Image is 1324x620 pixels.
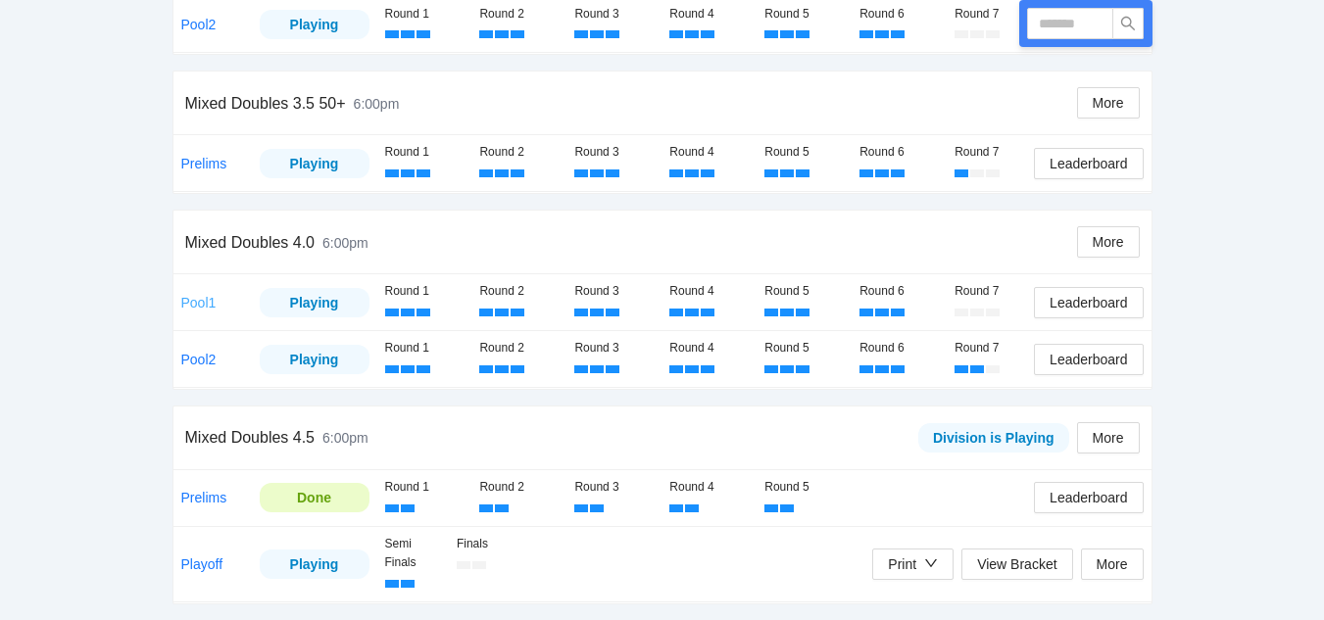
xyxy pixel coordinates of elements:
[1034,287,1143,318] button: Leaderboard
[385,282,465,301] div: Round 1
[764,339,844,358] div: Round 5
[574,478,654,497] div: Round 3
[274,14,355,35] div: Playing
[574,339,654,358] div: Round 3
[933,427,1054,449] div: Division is Playing
[185,95,346,112] span: Mixed Doubles 3.5 50+
[1077,87,1140,119] button: More
[457,535,513,553] div: Finals
[859,143,939,162] div: Round 6
[1050,292,1127,313] span: Leaderboard
[669,143,749,162] div: Round 4
[274,487,355,508] div: Done
[1050,349,1127,370] span: Leaderboard
[181,352,217,367] a: Pool2
[479,478,559,497] div: Round 2
[1081,548,1144,580] button: More
[1050,153,1127,174] span: Leaderboard
[888,553,916,575] div: Print
[961,548,1072,580] button: View Bracket
[385,143,465,162] div: Round 1
[181,295,217,310] a: Pool1
[1077,226,1140,258] button: More
[1112,8,1144,39] button: search
[322,235,368,251] span: 6:00pm
[669,5,749,24] div: Round 4
[1093,92,1124,114] span: More
[764,143,844,162] div: Round 5
[479,5,559,24] div: Round 2
[181,490,227,505] a: Prelims
[872,548,954,580] button: Print
[322,430,368,446] span: 6:00pm
[274,292,355,313] div: Playing
[955,5,1034,24] div: Round 7
[385,535,441,572] div: Semi Finals
[574,5,654,24] div: Round 3
[185,429,316,446] span: Mixed Doubles 4.5
[385,5,465,24] div: Round 1
[274,349,355,370] div: Playing
[1093,427,1124,449] span: More
[955,282,1034,301] div: Round 7
[274,153,355,174] div: Playing
[574,143,654,162] div: Round 3
[574,282,654,301] div: Round 3
[479,282,559,301] div: Round 2
[1050,487,1127,508] span: Leaderboard
[859,5,939,24] div: Round 6
[274,553,355,575] div: Playing
[669,282,749,301] div: Round 4
[1097,553,1128,575] span: More
[479,339,559,358] div: Round 2
[924,556,938,570] span: down
[1034,344,1143,375] button: Leaderboard
[385,339,465,358] div: Round 1
[1034,482,1143,513] button: Leaderboard
[955,339,1034,358] div: Round 7
[181,556,223,572] a: Playoff
[181,17,217,32] a: Pool2
[1077,422,1140,453] button: More
[764,478,844,497] div: Round 5
[859,339,939,358] div: Round 6
[354,96,400,112] span: 6:00pm
[385,478,465,497] div: Round 1
[764,5,844,24] div: Round 5
[859,282,939,301] div: Round 6
[955,143,1034,162] div: Round 7
[479,143,559,162] div: Round 2
[185,234,316,251] span: Mixed Doubles 4.0
[977,553,1056,575] span: View Bracket
[1093,231,1124,253] span: More
[181,156,227,171] a: Prelims
[764,282,844,301] div: Round 5
[1034,148,1143,179] button: Leaderboard
[1113,16,1143,31] span: search
[669,339,749,358] div: Round 4
[669,478,749,497] div: Round 4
